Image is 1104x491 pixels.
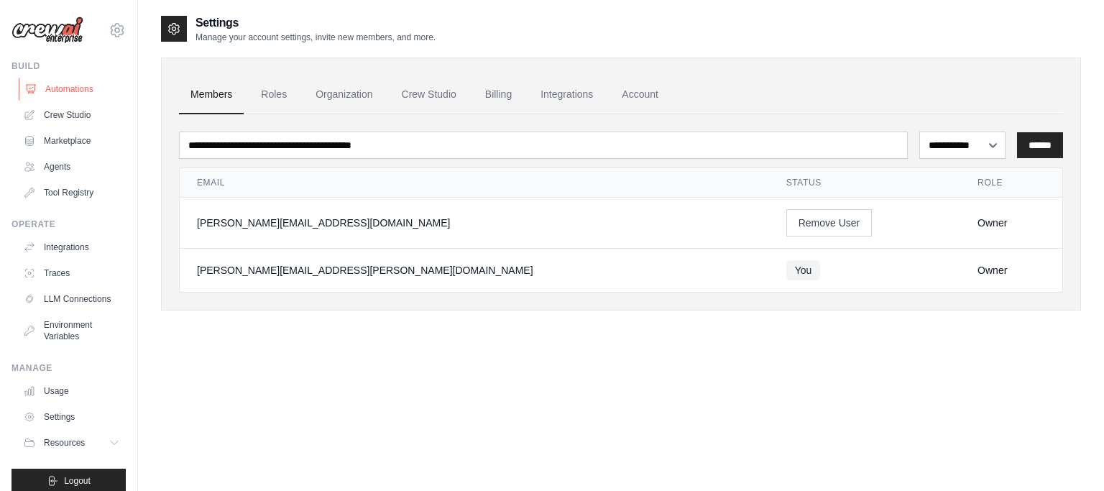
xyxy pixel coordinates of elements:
[249,75,298,114] a: Roles
[64,475,91,487] span: Logout
[17,313,126,348] a: Environment Variables
[195,32,436,43] p: Manage your account settings, invite new members, and more.
[474,75,523,114] a: Billing
[179,75,244,114] a: Members
[195,14,436,32] h2: Settings
[11,362,126,374] div: Manage
[786,209,873,237] button: Remove User
[180,168,769,198] th: Email
[17,181,126,204] a: Tool Registry
[390,75,468,114] a: Crew Studio
[960,168,1062,198] th: Role
[17,104,126,127] a: Crew Studio
[17,262,126,285] a: Traces
[304,75,384,114] a: Organization
[19,78,127,101] a: Automations
[17,236,126,259] a: Integrations
[11,60,126,72] div: Build
[17,155,126,178] a: Agents
[17,431,126,454] button: Resources
[44,437,85,449] span: Resources
[197,263,752,277] div: [PERSON_NAME][EMAIL_ADDRESS][PERSON_NAME][DOMAIN_NAME]
[610,75,670,114] a: Account
[17,380,126,403] a: Usage
[197,216,752,230] div: [PERSON_NAME][EMAIL_ADDRESS][DOMAIN_NAME]
[11,219,126,230] div: Operate
[769,168,960,198] th: Status
[977,216,1045,230] div: Owner
[11,17,83,44] img: Logo
[786,260,821,280] span: You
[17,288,126,311] a: LLM Connections
[17,129,126,152] a: Marketplace
[977,263,1045,277] div: Owner
[17,405,126,428] a: Settings
[529,75,604,114] a: Integrations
